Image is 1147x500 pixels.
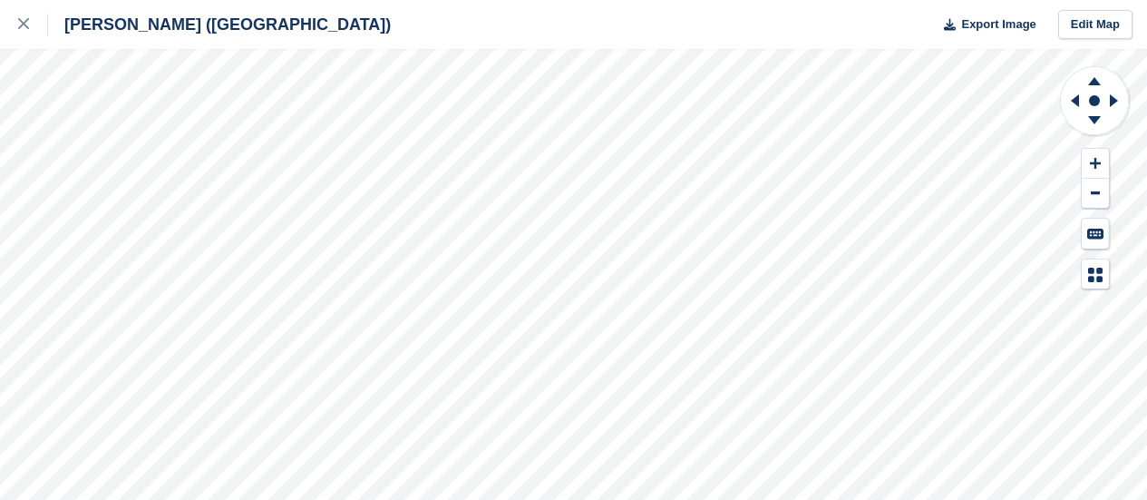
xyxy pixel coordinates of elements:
[1082,219,1109,249] button: Keyboard Shortcuts
[1082,179,1109,209] button: Zoom Out
[1082,260,1109,289] button: Map Legend
[1058,10,1132,40] a: Edit Map
[961,15,1035,34] span: Export Image
[48,14,391,35] div: [PERSON_NAME] ([GEOGRAPHIC_DATA])
[1082,149,1109,179] button: Zoom In
[933,10,1036,40] button: Export Image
